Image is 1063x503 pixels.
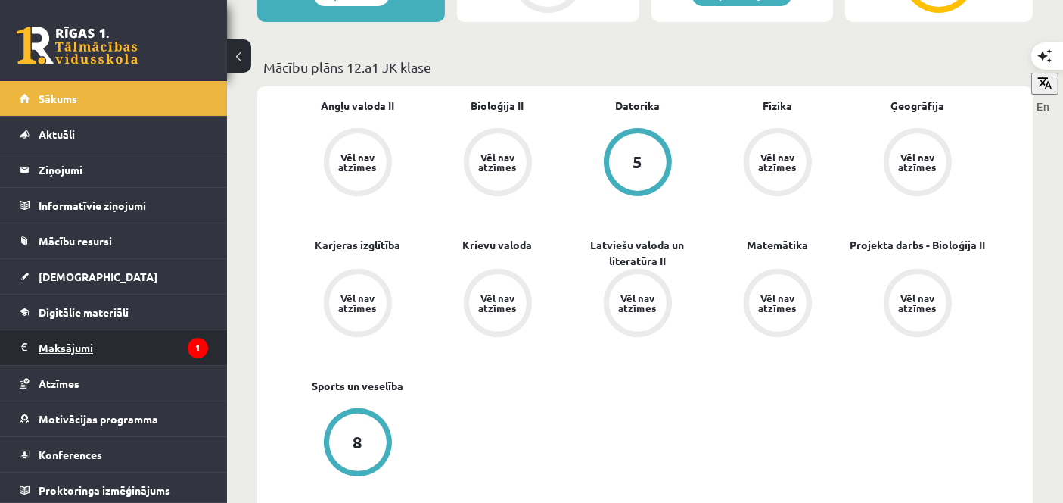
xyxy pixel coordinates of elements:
[897,293,939,313] div: Vēl nav atzīmes
[567,237,707,269] a: Latviešu valoda un literatūra II
[288,128,427,199] a: Vēl nav atzīmes
[847,269,987,340] a: Vēl nav atzīmes
[615,98,660,114] a: Datorika
[39,483,170,497] span: Proktoringa izmēģinājums
[20,401,208,436] a: Motivācijas programma
[463,237,533,253] a: Krievu valoda
[337,152,379,172] div: Vēl nav atzīmes
[17,27,138,64] a: Rīgas 1. Tālmācības vidusskola
[707,269,847,340] a: Vēl nav atzīmes
[20,81,208,116] a: Sākums
[288,408,427,480] a: 8
[427,269,567,340] a: Vēl nav atzīmes
[471,98,524,114] a: Bioloģija II
[757,152,799,172] div: Vēl nav atzīmes
[20,366,208,401] a: Atzīmes
[707,128,847,199] a: Vēl nav atzīmes
[763,98,792,114] a: Fizika
[39,412,158,426] span: Motivācijas programma
[567,128,707,199] a: 5
[39,152,208,187] legend: Ziņojumi
[321,98,394,114] a: Angļu valoda II
[39,127,75,141] span: Aktuāli
[477,152,519,172] div: Vēl nav atzīmes
[20,259,208,294] a: [DEMOGRAPHIC_DATA]
[39,376,79,390] span: Atzīmes
[337,293,379,313] div: Vēl nav atzīmes
[897,152,939,172] div: Vēl nav atzīmes
[39,92,77,105] span: Sākums
[757,293,799,313] div: Vēl nav atzīmes
[39,330,208,365] legend: Maksājumi
[288,269,427,340] a: Vēl nav atzīmes
[39,234,112,248] span: Mācību resursi
[315,237,400,253] a: Karjeras izglītība
[747,237,808,253] a: Matemātika
[188,338,208,358] i: 1
[39,188,208,223] legend: Informatīvie ziņojumi
[890,98,944,114] a: Ģeogrāfija
[20,188,208,223] a: Informatīvie ziņojumi
[20,117,208,152] a: Aktuāli
[20,295,208,330] a: Digitālie materiāli
[312,378,403,394] a: Sports un veselība
[850,237,985,253] a: Projekta darbs - Bioloģija II
[20,152,208,187] a: Ziņojumi
[353,434,362,451] div: 8
[20,223,208,258] a: Mācību resursi
[477,293,519,313] div: Vēl nav atzīmes
[633,154,642,170] div: 5
[427,128,567,199] a: Vēl nav atzīmes
[39,448,102,461] span: Konferences
[39,270,157,283] span: [DEMOGRAPHIC_DATA]
[847,128,987,199] a: Vēl nav atzīmes
[567,269,707,340] a: Vēl nav atzīmes
[617,293,659,313] div: Vēl nav atzīmes
[20,330,208,365] a: Maksājumi1
[263,57,1027,77] p: Mācību plāns 12.a1 JK klase
[20,437,208,472] a: Konferences
[39,305,129,319] span: Digitālie materiāli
